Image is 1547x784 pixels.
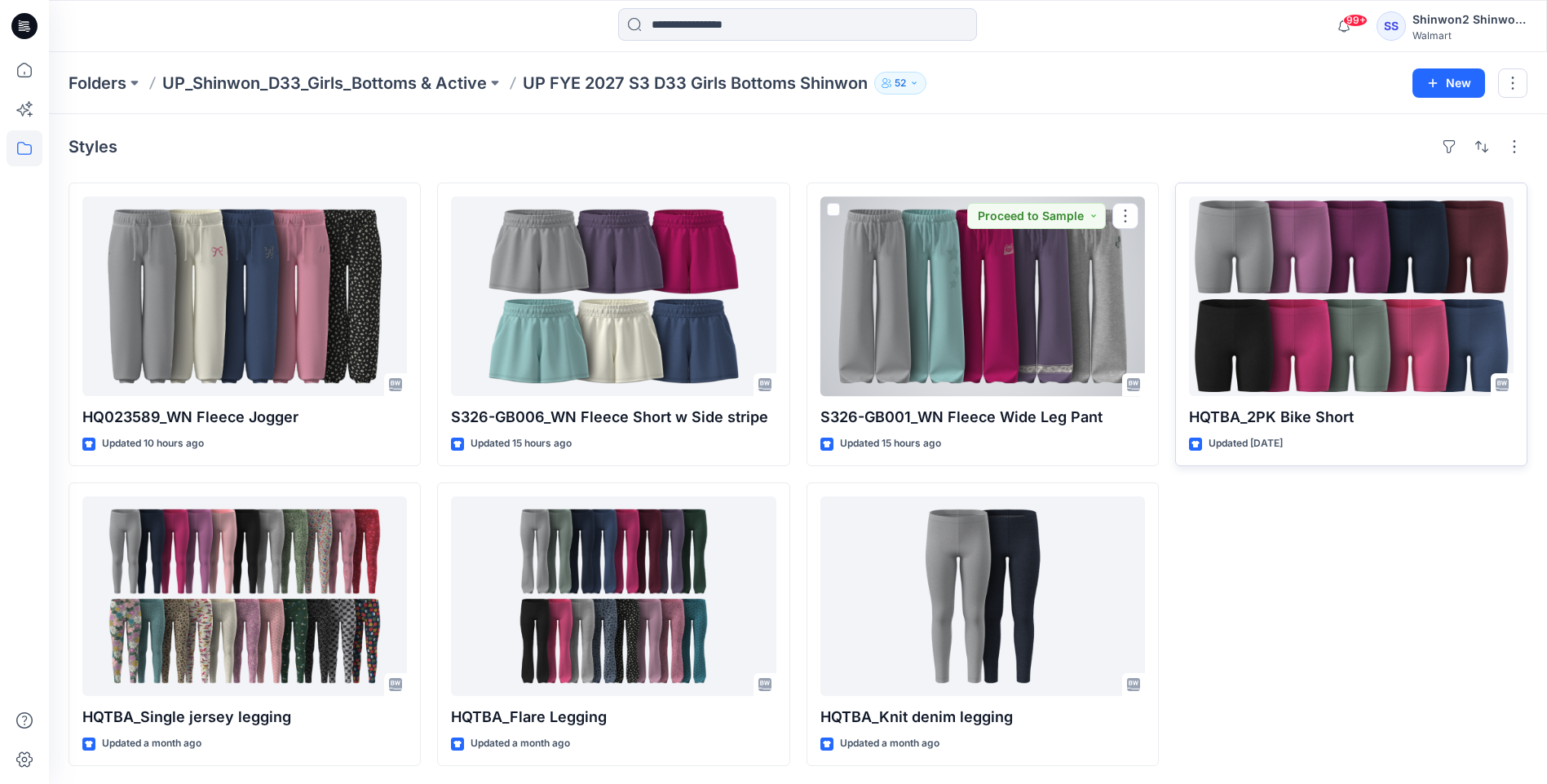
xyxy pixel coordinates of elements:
[451,406,776,429] p: S326-GB006_WN Fleece Short w Side stripe
[82,196,407,396] a: HQ023589_WN Fleece Jogger
[69,72,126,95] a: Folders
[82,406,407,429] p: HQ023589_WN Fleece Jogger
[820,706,1145,729] p: HQTBA_Knit denim legging
[82,496,407,696] a: HQTBA_Single jersey legging
[895,74,906,92] p: 52
[1412,29,1527,42] div: Walmart
[820,406,1145,429] p: S326-GB001_WN Fleece Wide Leg Pant
[1189,196,1514,396] a: HQTBA_2PK Bike Short
[840,435,941,452] p: Updated 15 hours ago
[451,196,776,396] a: S326-GB006_WN Fleece Short w Side stripe
[1377,11,1406,41] div: SS
[82,706,407,729] p: HQTBA_Single jersey legging
[451,706,776,729] p: HQTBA_Flare Legging
[1209,435,1283,452] p: Updated [DATE]
[820,196,1145,396] a: S326-GB001_WN Fleece Wide Leg Pant
[69,137,117,156] h4: Styles
[471,735,570,752] p: Updated a month ago
[874,72,926,95] button: 52
[102,735,201,752] p: Updated a month ago
[102,435,204,452] p: Updated 10 hours ago
[162,72,487,95] a: UP_Shinwon_D33_Girls_Bottoms & Active
[1412,68,1485,98] button: New
[1412,10,1527,29] div: Shinwon2 Shinwon2
[523,72,868,95] p: UP FYE 2027 S3 D33 Girls Bottoms Shinwon
[451,496,776,696] a: HQTBA_Flare Legging
[471,435,572,452] p: Updated 15 hours ago
[1343,14,1368,27] span: 99+
[820,496,1145,696] a: HQTBA_Knit denim legging
[840,735,939,752] p: Updated a month ago
[1189,406,1514,429] p: HQTBA_2PK Bike Short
